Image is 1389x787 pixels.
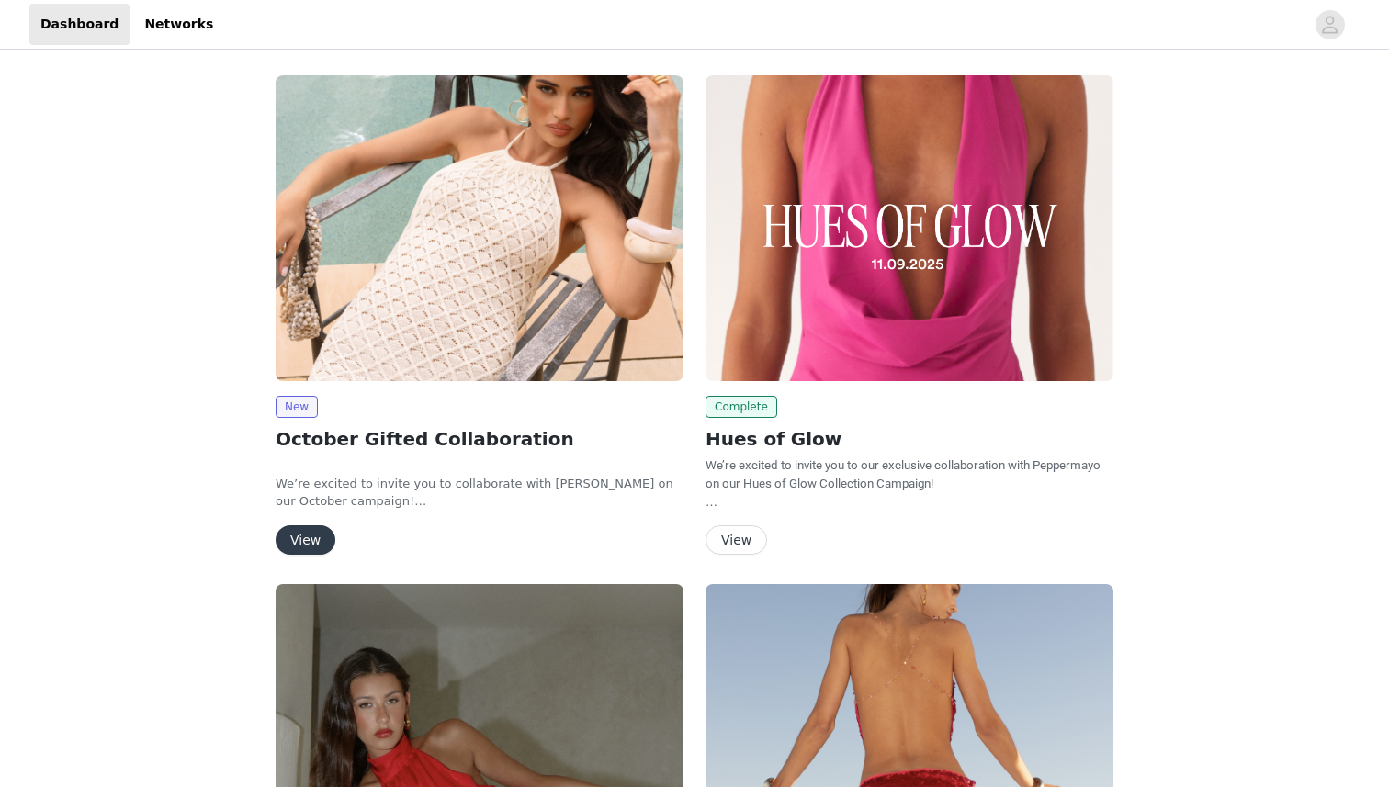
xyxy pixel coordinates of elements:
span: Complete [706,396,777,418]
h2: October Gifted Collaboration [276,425,683,453]
div: avatar [1321,10,1338,39]
span: New [276,396,318,418]
a: View [706,534,767,547]
img: Peppermayo AUS [706,75,1113,381]
button: View [276,525,335,555]
a: View [276,534,335,547]
img: Peppermayo EU [276,75,683,381]
a: Networks [133,4,224,45]
h2: Hues of Glow [706,425,1113,453]
span: We’re excited to invite you to our exclusive collaboration with Peppermayo on our Hues of Glow Co... [706,458,1101,490]
a: Dashboard [29,4,130,45]
button: View [706,525,767,555]
p: We’re excited to invite you to collaborate with [PERSON_NAME] on our October campaign! [276,475,683,511]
